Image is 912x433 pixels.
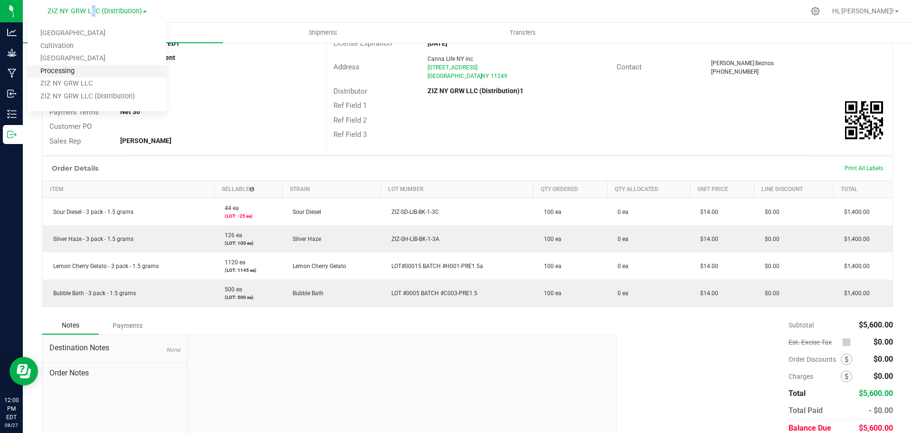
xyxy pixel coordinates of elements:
span: $0.00 [760,236,779,242]
th: Strain [282,181,381,198]
span: LOT#00015 BATCH #H001-PRE1.5a [387,263,483,269]
span: Total [788,389,806,398]
span: 1120 ea [220,259,246,266]
a: Transfers [423,23,623,43]
a: Processing [28,65,166,78]
span: Sour Diesel [288,209,321,215]
span: Ref Field 3 [333,130,367,139]
span: $5,600.00 [859,423,893,433]
span: 0 ea [613,263,628,269]
p: (LOT: 100 ea) [220,240,276,247]
span: ZIZ NY GRW LLC (Distribution) [47,7,142,15]
span: $14.00 [695,209,718,215]
span: Total Paid [788,406,823,415]
span: Ref Field 1 [333,101,367,110]
span: Ref Field 2 [333,116,367,125]
p: 08/27 [4,422,19,429]
span: Balance Due [788,423,831,433]
span: Sour Diesel - 3 pack - 1.5 grams [48,209,133,215]
span: 0 ea [613,209,628,215]
span: Payment Terms [49,108,99,116]
p: (LOT: -25 ea) [220,212,276,220]
inline-svg: Analytics [7,28,17,37]
span: Lemon Cherry Gelato [288,263,346,269]
th: Line Discount [754,181,834,198]
th: Unit Price [690,181,754,198]
span: - $0.00 [869,406,893,415]
span: 126 ea [220,232,242,239]
span: $0.00 [874,355,893,364]
span: , [480,73,481,79]
span: $0.00 [874,337,893,346]
span: [PHONE_NUMBER] [711,68,759,75]
span: $0.00 [760,209,779,215]
a: [GEOGRAPHIC_DATA] [28,52,166,65]
span: $5,600.00 [859,320,893,329]
span: Canna Life NY inc [427,56,473,62]
span: Sales Rep [49,137,81,145]
div: Manage settings [809,7,821,16]
th: Sellable [214,181,282,198]
strong: ZIZ NY GRW LLC (Distribution)1 [427,87,523,95]
qrcode: 00001016 [845,101,883,139]
inline-svg: Inventory [7,109,17,119]
span: $14.00 [695,263,718,269]
span: Charges [788,373,841,380]
span: $14.00 [695,290,718,297]
strong: Net 30 [120,108,140,115]
span: Contact [617,63,642,71]
span: Est. Excise Tax [788,338,838,346]
span: Silver Haze - 3 pack - 1.5 grams [48,236,133,242]
span: 44 ea [220,205,239,212]
a: Cultivation [28,40,166,53]
inline-svg: Manufacturing [7,68,17,78]
span: Beznos [755,60,774,67]
p: (LOT: 500 ea) [220,294,276,301]
span: $0.00 [874,372,893,381]
span: Order Discounts [788,356,841,363]
span: Print All Labels [845,165,883,172]
span: Destination Notes [49,342,180,354]
span: 0 ea [613,290,628,297]
span: 100 ea [539,209,561,215]
strong: [PERSON_NAME] [120,137,171,144]
span: 11249 [491,73,507,79]
span: 100 ea [539,236,561,242]
a: Orders [23,23,223,43]
span: 500 ea [220,286,242,293]
span: Customer PO [49,122,92,131]
a: ZIZ NY GRW LLC (Distribution) [28,90,166,103]
span: ZIZ-SH-LIB-BK-1-3A [387,236,439,242]
span: None [166,346,180,353]
span: $1,400.00 [839,236,870,242]
span: Order Notes [49,367,180,379]
span: [STREET_ADDRESS] [427,64,477,71]
th: Lot Number [381,181,533,198]
a: [GEOGRAPHIC_DATA] [28,27,166,40]
span: License Expiration [333,39,392,48]
span: Subtotal [788,321,814,329]
span: [PERSON_NAME] [711,60,754,67]
span: 100 ea [539,263,561,269]
span: Bubble Bath [288,290,323,297]
inline-svg: Outbound [7,130,17,139]
th: Qty Allocated [607,181,690,198]
a: Shipments [223,23,423,43]
inline-svg: Grow [7,48,17,58]
span: Bubble Bath - 3 pack - 1.5 grams [48,290,136,297]
span: Shipments [296,29,350,37]
span: $5,600.00 [859,389,893,398]
h1: Order Details [52,164,98,172]
span: NY [481,73,489,79]
span: Lemon Cherry Gelato - 3 pack - 1.5 grams [48,263,159,269]
span: $1,400.00 [839,263,870,269]
span: $1,400.00 [839,290,870,297]
p: 12:00 PM EDT [4,396,19,422]
th: Qty Ordered [533,181,607,198]
span: $0.00 [760,263,779,269]
span: $0.00 [760,290,779,297]
span: $14.00 [695,236,718,242]
img: Scan me! [845,101,883,139]
span: LOT #0005 BATCH #C003-PRE1.5 [387,290,477,297]
span: Calculate excise tax [842,336,855,349]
